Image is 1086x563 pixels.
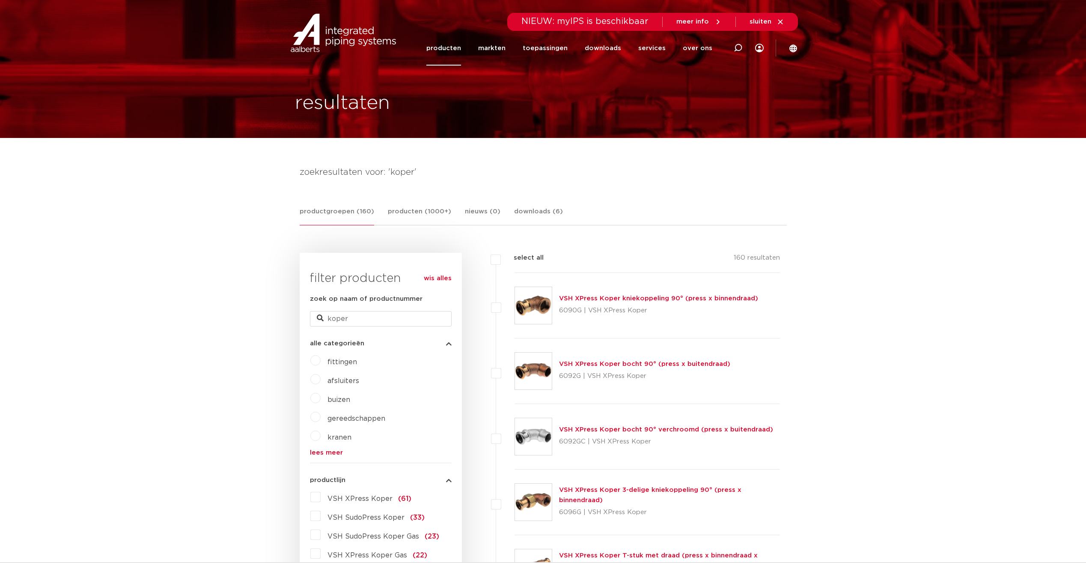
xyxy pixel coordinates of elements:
span: NIEUW: myIPS is beschikbaar [521,17,649,26]
h4: zoekresultaten voor: 'koper' [300,165,787,179]
label: zoek op naam of productnummer [310,294,422,304]
span: meer info [676,18,709,25]
a: VSH XPress Koper bocht 90° verchroomd (press x buitendraad) [559,426,773,433]
img: Thumbnail for VSH XPress Koper 3-delige kniekoppeling 90° (press x binnendraad) [515,484,552,521]
a: VSH XPress Koper kniekoppeling 90° (press x binnendraad) [559,295,758,302]
a: toepassingen [523,31,568,66]
a: buizen [327,396,350,403]
span: VSH XPress Koper Gas [327,552,407,559]
a: gereedschappen [327,415,385,422]
a: nieuws (0) [465,207,500,225]
img: Thumbnail for VSH XPress Koper bocht 90° verchroomd (press x buitendraad) [515,418,552,455]
a: VSH XPress Koper bocht 90° (press x buitendraad) [559,361,730,367]
a: sluiten [750,18,784,26]
a: producten (1000+) [388,207,451,225]
a: producten [426,31,461,66]
span: (23) [425,533,439,540]
label: select all [501,253,544,263]
a: kranen [327,434,351,441]
h1: resultaten [295,90,390,117]
span: sluiten [750,18,771,25]
p: 6096G | VSH XPress Koper [559,506,780,519]
div: my IPS [755,31,764,66]
a: lees meer [310,449,452,456]
img: Thumbnail for VSH XPress Koper bocht 90° (press x buitendraad) [515,353,552,389]
a: markten [478,31,506,66]
p: 160 resultaten [734,253,780,266]
a: meer info [676,18,722,26]
a: downloads (6) [514,207,563,225]
button: productlijn [310,477,452,483]
button: alle categorieën [310,340,452,347]
span: VSH SudoPress Koper Gas [327,533,419,540]
span: alle categorieën [310,340,364,347]
a: services [638,31,666,66]
p: 6092GC | VSH XPress Koper [559,435,773,449]
span: (22) [413,552,427,559]
a: VSH XPress Koper 3-delige kniekoppeling 90° (press x binnendraad) [559,487,741,503]
p: 6092G | VSH XPress Koper [559,369,730,383]
span: (33) [410,514,425,521]
h3: filter producten [310,270,452,287]
span: VSH SudoPress Koper [327,514,405,521]
span: productlijn [310,477,345,483]
span: (61) [398,495,411,502]
input: zoeken [310,311,452,326]
a: fittingen [327,359,357,365]
p: 6090G | VSH XPress Koper [559,304,758,317]
a: afsluiters [327,377,359,384]
a: over ons [683,31,712,66]
a: wis alles [424,273,452,284]
span: VSH XPress Koper [327,495,393,502]
img: Thumbnail for VSH XPress Koper kniekoppeling 90° (press x binnendraad) [515,287,552,324]
a: downloads [585,31,621,66]
nav: Menu [426,31,712,66]
a: productgroepen (160) [300,207,374,225]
